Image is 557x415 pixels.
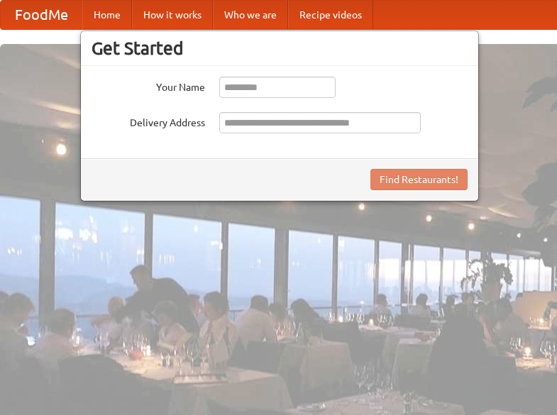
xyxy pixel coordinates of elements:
[288,1,373,29] a: Recipe videos
[370,169,468,190] button: Find Restaurants!
[82,1,132,29] a: Home
[92,38,468,59] h3: Get Started
[1,1,82,29] a: FoodMe
[213,1,288,29] a: Who we are
[92,77,205,94] label: Your Name
[92,112,205,130] label: Delivery Address
[132,1,213,29] a: How it works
